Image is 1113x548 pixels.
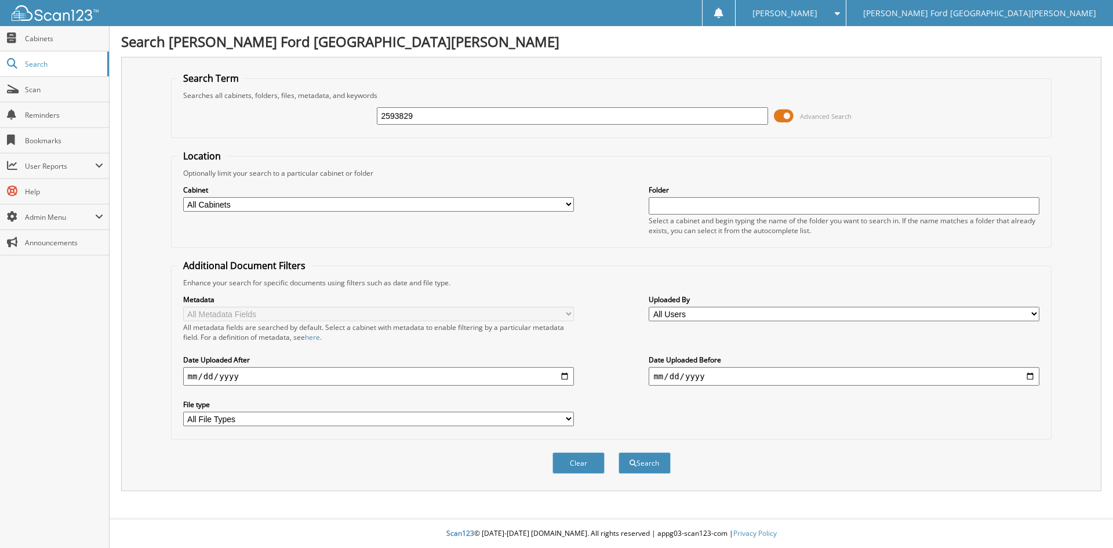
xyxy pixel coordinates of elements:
[177,259,311,272] legend: Additional Document Filters
[12,5,99,21] img: scan123-logo-white.svg
[177,168,1046,178] div: Optionally limit your search to a particular cabinet or folder
[25,85,103,95] span: Scan
[183,355,574,365] label: Date Uploaded After
[619,452,671,474] button: Search
[177,150,227,162] legend: Location
[183,400,574,409] label: File type
[649,216,1039,235] div: Select a cabinet and begin typing the name of the folder you want to search in. If the name match...
[752,10,817,17] span: [PERSON_NAME]
[552,452,605,474] button: Clear
[177,90,1046,100] div: Searches all cabinets, folders, files, metadata, and keywords
[25,161,95,171] span: User Reports
[25,238,103,248] span: Announcements
[800,112,852,121] span: Advanced Search
[183,185,574,195] label: Cabinet
[446,528,474,538] span: Scan123
[649,185,1039,195] label: Folder
[177,72,245,85] legend: Search Term
[25,59,101,69] span: Search
[25,187,103,197] span: Help
[649,355,1039,365] label: Date Uploaded Before
[177,278,1046,288] div: Enhance your search for specific documents using filters such as date and file type.
[25,110,103,120] span: Reminders
[305,332,320,342] a: here
[121,32,1101,51] h1: Search [PERSON_NAME] Ford [GEOGRAPHIC_DATA][PERSON_NAME]
[25,34,103,43] span: Cabinets
[25,212,95,222] span: Admin Menu
[649,295,1039,304] label: Uploaded By
[649,367,1039,386] input: end
[1055,492,1113,548] iframe: Chat Widget
[733,528,777,538] a: Privacy Policy
[183,322,574,342] div: All metadata fields are searched by default. Select a cabinet with metadata to enable filtering b...
[110,520,1113,548] div: © [DATE]-[DATE] [DOMAIN_NAME]. All rights reserved | appg03-scan123-com |
[25,136,103,146] span: Bookmarks
[183,367,574,386] input: start
[863,10,1096,17] span: [PERSON_NAME] Ford [GEOGRAPHIC_DATA][PERSON_NAME]
[183,295,574,304] label: Metadata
